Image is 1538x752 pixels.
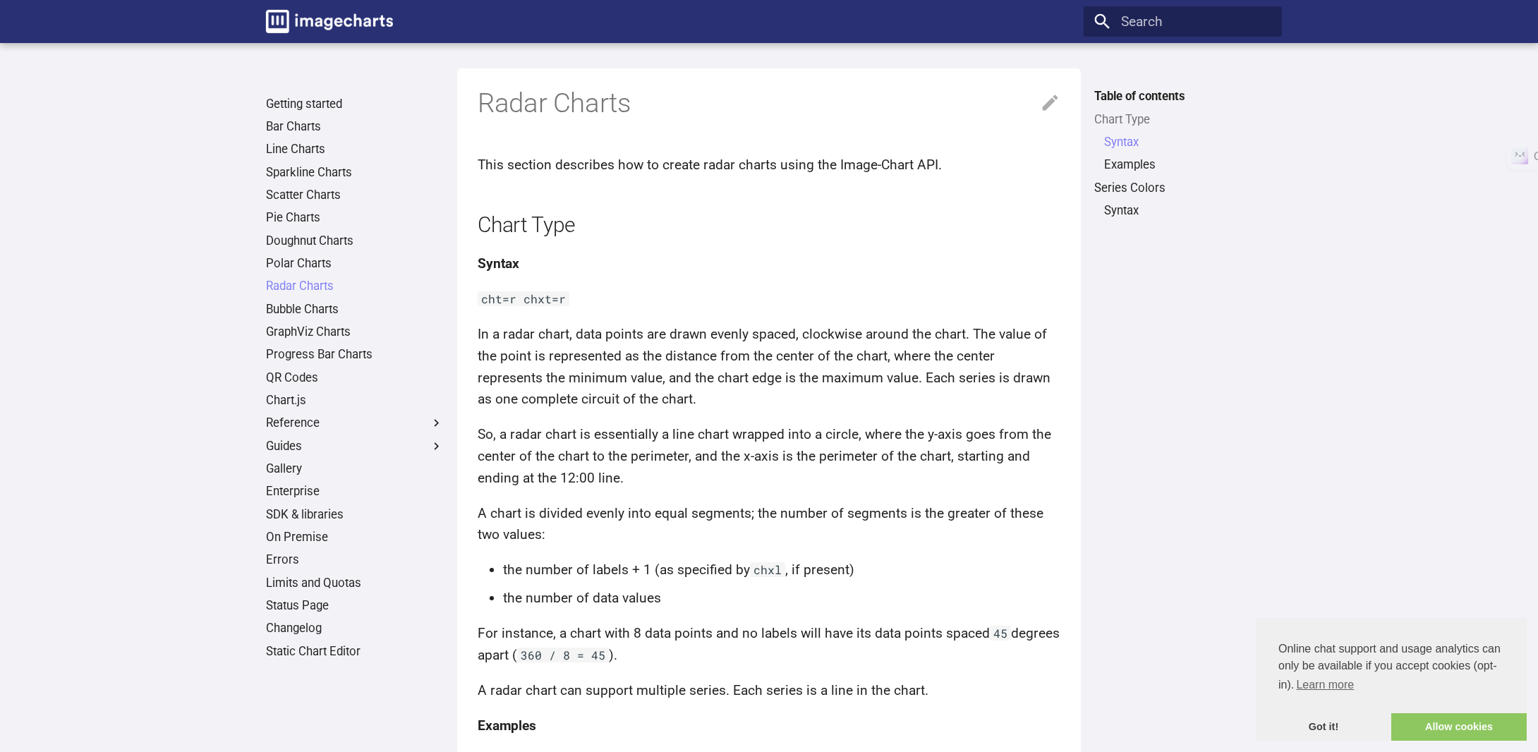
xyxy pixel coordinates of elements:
a: Syntax [1104,135,1272,150]
code: 360 / 8 = 45 [517,648,609,662]
a: dismiss cookie message [1256,713,1391,741]
p: For instance, a chart with 8 data points and no labels will have its data points spaced degrees a... [478,623,1060,666]
a: Syntax [1104,203,1272,219]
a: Limits and Quotas [266,576,444,591]
a: Static Chart Editor [266,644,444,660]
h4: Syntax [478,253,1060,275]
a: Sparkline Charts [266,165,444,181]
a: Series Colors [1094,181,1272,196]
a: Gallery [266,461,444,477]
a: Status Page [266,598,444,614]
a: Changelog [266,621,444,636]
a: Image-Charts documentation [260,4,400,40]
a: Examples [1104,157,1272,173]
a: Line Charts [266,142,444,157]
h2: Chart Type [478,210,1060,240]
li: the number of data values [503,588,1060,610]
label: Guides [266,439,444,454]
p: This section describes how to create radar charts using the Image-Chart API. [478,154,1060,176]
img: logo [266,10,393,33]
a: SDK & libraries [266,507,444,523]
a: Errors [266,552,444,568]
a: Scatter Charts [266,188,444,203]
nav: Chart Type [1094,135,1272,173]
a: Radar Charts [266,279,444,294]
a: Pie Charts [266,210,444,226]
a: Getting started [266,97,444,112]
code: chxl [750,562,785,577]
a: Polar Charts [266,256,444,272]
label: Reference [266,416,444,431]
a: learn more about cookies [1294,674,1356,696]
a: allow cookies [1391,713,1527,741]
input: Search [1084,6,1282,37]
li: the number of labels + 1 (as specified by , if present) [503,559,1060,581]
a: Progress Bar Charts [266,347,444,363]
a: Chart.js [266,393,444,408]
label: Table of contents [1084,89,1282,104]
a: GraphViz Charts [266,325,444,340]
code: 45 [990,626,1011,641]
a: Enterprise [266,484,444,499]
nav: Series Colors [1094,203,1272,219]
code: cht=r chxt=r [478,291,569,306]
div: cookieconsent [1256,618,1527,741]
h1: Radar Charts [478,85,1060,121]
p: A radar chart can support multiple series. Each series is a line in the chart. [478,680,1060,702]
a: Doughnut Charts [266,234,444,249]
h4: Examples [478,715,1060,737]
a: Bar Charts [266,119,444,135]
a: On Premise [266,530,444,545]
nav: Table of contents [1084,89,1282,218]
a: QR Codes [266,370,444,386]
a: Chart Type [1094,112,1272,128]
p: In a radar chart, data points are drawn evenly spaced, clockwise around the chart. The value of t... [478,324,1060,411]
p: A chart is divided evenly into equal segments; the number of segments is the greater of these two... [478,503,1060,546]
p: So, a radar chart is essentially a line chart wrapped into a circle, where the y-axis goes from t... [478,424,1060,489]
span: Online chat support and usage analytics can only be available if you accept cookies (opt-in). [1278,641,1504,696]
a: Bubble Charts [266,302,444,317]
